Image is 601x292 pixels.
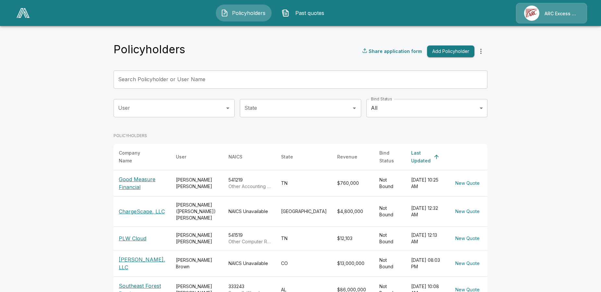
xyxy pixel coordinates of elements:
td: Not Bound [374,250,406,276]
button: Open [223,104,232,113]
div: 541219 [228,177,271,190]
button: New Quote [453,258,482,270]
p: POLICYHOLDERS [114,133,487,139]
td: [DATE] 12:32 AM [406,196,448,226]
div: State [281,153,293,161]
h4: Policyholders [114,43,185,56]
div: [PERSON_NAME] [PERSON_NAME] [176,177,218,190]
a: Add Policyholder [424,45,474,57]
div: Last Updated [411,149,431,165]
div: [PERSON_NAME] [PERSON_NAME] [176,232,218,245]
div: Company Name [119,149,154,165]
button: Past quotes IconPast quotes [277,5,333,21]
div: All [366,99,487,117]
div: Revenue [337,153,357,161]
td: Not Bound [374,196,406,226]
td: Not Bound [374,170,406,196]
button: New Quote [453,233,482,245]
p: Other Accounting Services [228,183,271,190]
p: Good Measure Financial [119,175,166,191]
button: Policyholders IconPolicyholders [216,5,272,21]
img: AA Logo [17,8,30,18]
img: Past quotes Icon [282,9,289,17]
td: [GEOGRAPHIC_DATA] [276,196,332,226]
button: more [474,45,487,58]
img: Policyholders Icon [221,9,228,17]
button: New Quote [453,206,482,218]
td: $760,000 [332,170,374,196]
div: [PERSON_NAME] ([PERSON_NAME]) [PERSON_NAME] [176,202,218,221]
td: $13,000,000 [332,250,374,276]
a: Agency IconARC Excess & Surplus [516,3,587,23]
button: Add Policyholder [427,45,474,57]
td: [DATE] 10:25 AM [406,170,448,196]
td: CO [276,250,332,276]
th: Bind Status [374,144,406,170]
p: Other Computer Related Services [228,238,271,245]
span: Policyholders [231,9,267,17]
div: NAICS [228,153,242,161]
div: [PERSON_NAME] Brown [176,257,218,270]
p: Share application form [369,48,422,55]
td: TN [276,226,332,250]
p: PLW Cloud [119,235,166,242]
p: ChargeScape, LLC [119,208,166,215]
div: 541519 [228,232,271,245]
label: Bind Status [371,96,392,102]
div: User [176,153,186,161]
td: TN [276,170,332,196]
td: [DATE] 12:13 AM [406,226,448,250]
button: New Quote [453,177,482,189]
td: $4,800,000 [332,196,374,226]
p: [PERSON_NAME], LLC [119,256,166,271]
td: NAICS Unavailable [223,250,276,276]
img: Agency Icon [524,6,539,21]
td: Not Bound [374,226,406,250]
td: [DATE] 08:03 PM [406,250,448,276]
td: NAICS Unavailable [223,196,276,226]
span: Past quotes [292,9,328,17]
button: Open [350,104,359,113]
p: ARC Excess & Surplus [545,10,579,17]
td: $12,103 [332,226,374,250]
